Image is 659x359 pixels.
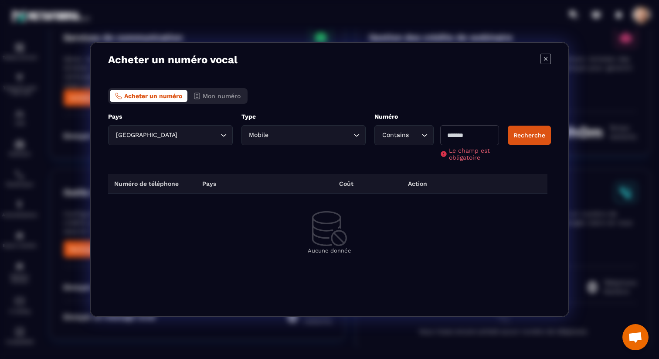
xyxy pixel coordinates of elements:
div: Search for option [374,125,433,145]
div: Search for option [241,125,366,145]
input: Search for option [179,130,218,140]
span: Contains [380,130,411,140]
span: Acheter un numéro [124,92,182,99]
input: Search for option [271,130,352,140]
span: Le champ est obligatoire [449,147,499,161]
th: Numéro de téléphone [108,174,196,194]
p: Type [241,113,366,121]
p: Pays [108,113,233,121]
th: Coût [333,174,401,194]
th: Pays [196,174,265,194]
button: Acheter un numéro [110,90,187,102]
p: Numéro [374,113,499,121]
button: Mon numéro [188,90,246,102]
th: Action [402,174,547,194]
p: Acheter un numéro vocal [108,54,238,66]
span: Mon numéro [203,92,241,99]
span: [GEOGRAPHIC_DATA] [114,130,179,140]
input: Search for option [411,130,419,140]
div: Search for option [108,125,233,145]
p: Aucune donnée [126,247,533,254]
button: Recherche [508,126,551,145]
span: Mobile [247,130,271,140]
a: Ouvrir le chat [622,324,649,350]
